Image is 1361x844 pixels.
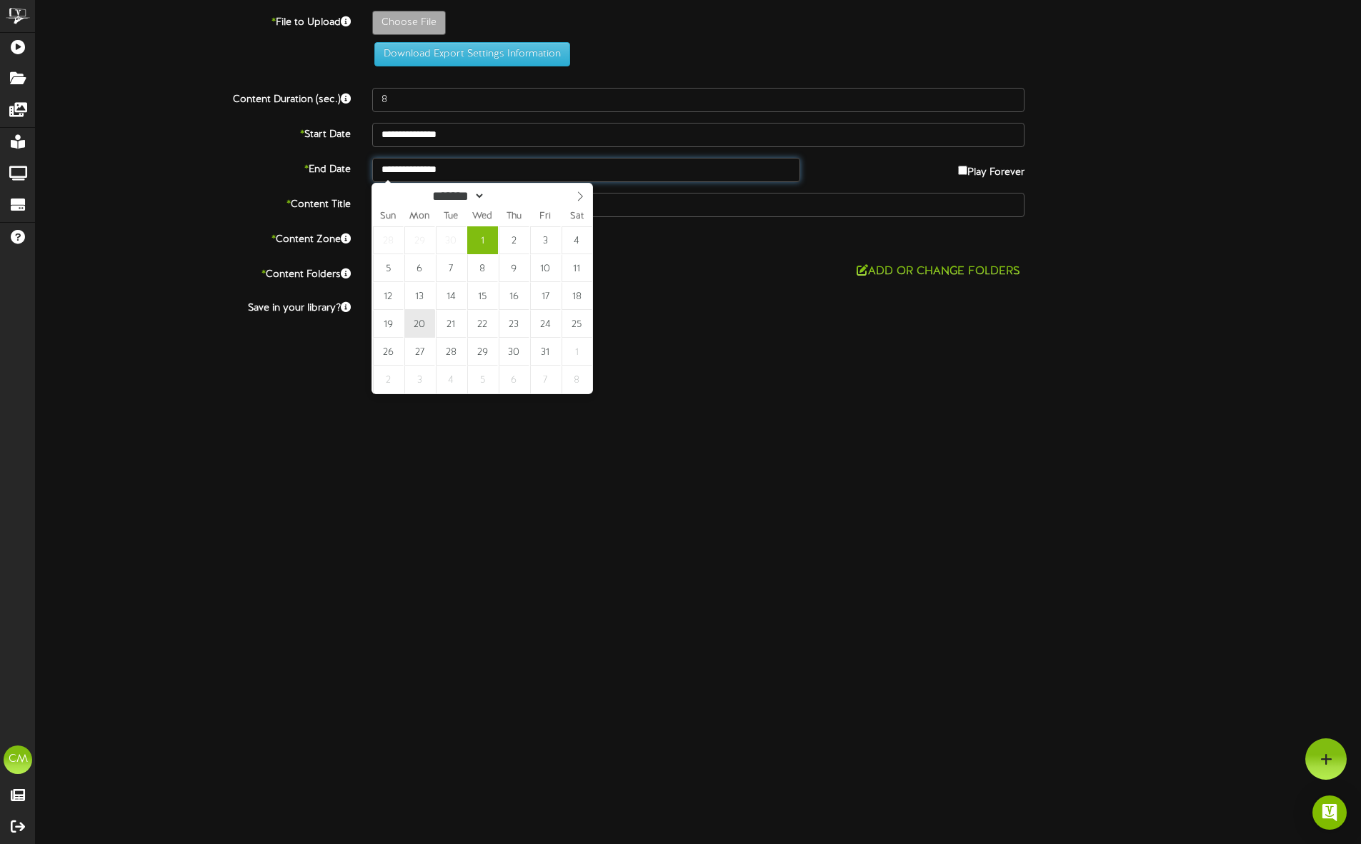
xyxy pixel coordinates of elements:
span: November 8, 2025 [562,366,592,393]
input: Title of this Content [372,193,1025,217]
span: Thu [498,212,529,221]
span: October 31, 2025 [530,338,561,366]
span: October 21, 2025 [436,310,467,338]
span: October 15, 2025 [467,282,498,310]
span: October 13, 2025 [404,282,435,310]
span: October 10, 2025 [530,254,561,282]
label: End Date [25,158,362,177]
div: CM [4,745,32,774]
span: November 7, 2025 [530,366,561,393]
span: Sun [372,212,404,221]
label: Save in your library? [25,296,362,316]
label: Play Forever [958,158,1025,180]
span: October 6, 2025 [404,254,435,282]
span: October 27, 2025 [404,338,435,366]
span: October 29, 2025 [467,338,498,366]
label: Content Duration (sec.) [25,88,362,107]
span: October 1, 2025 [467,226,498,254]
label: Content Zone [25,228,362,247]
span: Mon [404,212,435,221]
span: October 7, 2025 [436,254,467,282]
span: October 25, 2025 [562,310,592,338]
span: Tue [435,212,467,221]
label: Content Folders [25,263,362,282]
a: Download Export Settings Information [367,49,570,59]
span: October 14, 2025 [436,282,467,310]
span: September 29, 2025 [404,226,435,254]
span: October 3, 2025 [530,226,561,254]
span: October 19, 2025 [373,310,404,338]
span: October 4, 2025 [562,226,592,254]
span: October 17, 2025 [530,282,561,310]
span: October 26, 2025 [373,338,404,366]
span: October 20, 2025 [404,310,435,338]
span: October 24, 2025 [530,310,561,338]
input: Year [485,189,537,204]
span: October 18, 2025 [562,282,592,310]
label: Content Title [25,193,362,212]
label: Start Date [25,123,362,142]
span: September 30, 2025 [436,226,467,254]
span: October 11, 2025 [562,254,592,282]
span: October 30, 2025 [499,338,529,366]
span: November 1, 2025 [562,338,592,366]
button: Add or Change Folders [852,263,1025,281]
span: October 28, 2025 [436,338,467,366]
span: September 28, 2025 [373,226,404,254]
span: Wed [467,212,498,221]
span: Sat [561,212,592,221]
span: October 9, 2025 [499,254,529,282]
label: File to Upload [25,11,362,30]
span: Fri [529,212,561,221]
button: Download Export Settings Information [374,42,570,66]
span: November 5, 2025 [467,366,498,393]
div: Open Intercom Messenger [1312,795,1347,830]
span: October 23, 2025 [499,310,529,338]
span: November 3, 2025 [404,366,435,393]
span: November 2, 2025 [373,366,404,393]
span: October 2, 2025 [499,226,529,254]
span: November 4, 2025 [436,366,467,393]
span: October 5, 2025 [373,254,404,282]
span: October 22, 2025 [467,310,498,338]
span: October 16, 2025 [499,282,529,310]
span: October 12, 2025 [373,282,404,310]
input: Play Forever [958,166,967,175]
span: November 6, 2025 [499,366,529,393]
span: October 8, 2025 [467,254,498,282]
